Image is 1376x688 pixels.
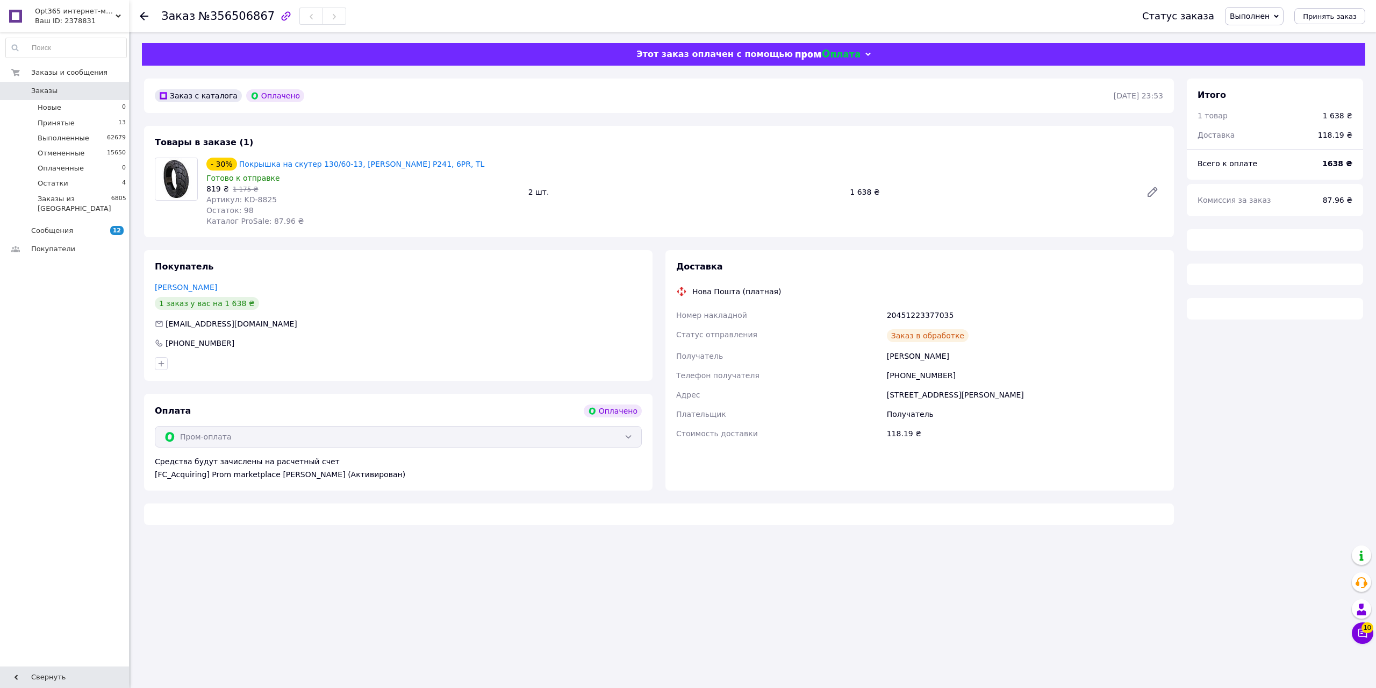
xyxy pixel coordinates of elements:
div: Статус заказа [1142,11,1214,22]
div: [PHONE_NUMBER] [164,338,235,349]
div: [PHONE_NUMBER] [885,366,1165,385]
span: Новые [38,103,61,112]
span: 62679 [107,133,126,143]
span: Номер накладной [676,311,747,320]
div: Вернуться назад [140,11,148,22]
span: Адрес [676,391,700,399]
span: Покупатели [31,244,75,254]
div: 1 638 ₴ [1323,110,1352,121]
span: Комиссия за заказ [1198,196,1271,204]
a: Покрышка на скутер 130/60-13, [PERSON_NAME] P241, 6PR, TL [239,160,485,168]
span: [EMAIL_ADDRESS][DOMAIN_NAME] [166,320,297,328]
div: [PERSON_NAME] [885,346,1165,366]
div: Оплачено [584,405,642,417]
span: Opt365 интернет-магазин [35,6,116,16]
span: 1 товар [1198,111,1228,120]
img: Покрышка на скутер 130/60-13, Wanda P241, 6PR, TL [155,158,197,200]
span: Всего к оплате [1198,159,1257,168]
span: Отмененные [38,148,84,158]
div: [STREET_ADDRESS][PERSON_NAME] [885,385,1165,405]
span: Сообщения [31,226,73,236]
div: Заказ в обработке [887,329,969,342]
span: Доставка [1198,131,1235,139]
div: Средства будут зачислены на расчетный счет [155,456,642,480]
span: Принять заказ [1303,12,1357,20]
button: Чат с покупателем10 [1352,622,1373,644]
span: 87.96 ₴ [1323,196,1352,204]
span: Каталог ProSale: 87.96 ₴ [206,217,304,225]
span: Выполнен [1230,12,1270,20]
span: 4 [122,179,126,188]
span: Оплата [155,406,191,416]
span: Артикул: KD-8825 [206,195,277,204]
span: 819 ₴ [206,185,229,193]
span: Итого [1198,90,1226,100]
div: Нова Пошта (платная) [690,286,784,297]
input: Поиск [6,38,126,58]
span: 0 [122,164,126,173]
span: Этот заказ оплачен с помощью [636,49,793,59]
span: Принятые [38,118,75,128]
time: [DATE] 23:53 [1114,91,1163,100]
div: Получатель [885,405,1165,424]
span: Плательщик [676,410,726,419]
span: 15650 [107,148,126,158]
span: Покупатель [155,261,213,272]
a: Редактировать [1142,181,1163,203]
b: 1638 ₴ [1322,159,1352,168]
div: 1 638 ₴ [845,185,1137,200]
div: 2 шт. [524,185,846,200]
div: Ваш ID: 2378831 [35,16,129,26]
span: Заказы из [GEOGRAPHIC_DATA] [38,194,111,214]
span: Заказ [161,10,195,23]
span: Остаток: 98 [206,206,254,215]
span: Доставка [676,261,723,272]
div: Оплачено [246,89,304,102]
div: [FC_Acquiring] Prom marketplace [PERSON_NAME] (Активирован) [155,469,642,480]
span: №356506867 [198,10,275,23]
span: Остатки [38,179,68,188]
span: 10 [1361,622,1373,633]
img: evopay logo [795,49,860,60]
div: - 30% [206,158,237,171]
div: Заказ с каталога [155,89,242,102]
span: Заказы [31,86,58,96]
span: Получатель [676,352,723,360]
div: 20451223377035 [885,306,1165,325]
div: 118.19 ₴ [885,424,1165,443]
span: 13 [118,118,126,128]
button: Принять заказ [1294,8,1365,24]
span: Стоимость доставки [676,429,758,438]
span: Заказы и сообщения [31,68,107,77]
span: Статус отправления [676,330,757,339]
span: Выполненные [38,133,89,143]
a: [PERSON_NAME] [155,283,217,292]
span: 1 175 ₴ [233,186,258,193]
div: 118.19 ₴ [1311,123,1359,147]
span: 6805 [111,194,126,214]
span: 0 [122,103,126,112]
span: Оплаченные [38,164,84,173]
div: 1 заказ у вас на 1 638 ₴ [155,297,259,310]
span: Товары в заказе (1) [155,137,253,147]
span: Телефон получателя [676,371,759,380]
span: 12 [110,226,124,235]
span: Готово к отправке [206,174,280,182]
